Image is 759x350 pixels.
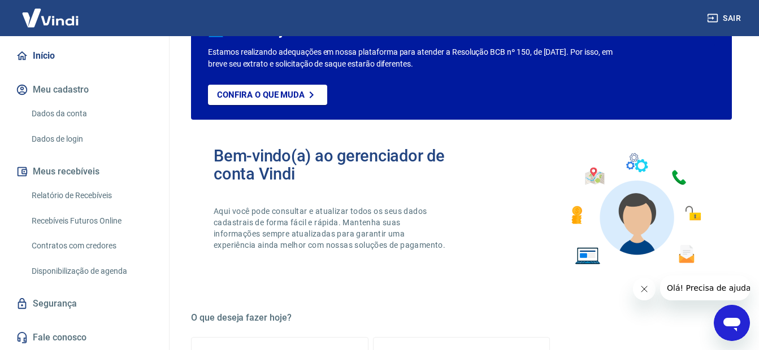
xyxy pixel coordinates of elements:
iframe: Botão para abrir a janela de mensagens [714,305,750,341]
h2: Bem-vindo(a) ao gerenciador de conta Vindi [214,147,462,183]
a: Fale conosco [14,325,155,350]
a: Confira o que muda [208,85,327,105]
p: Aqui você pode consultar e atualizar todos os seus dados cadastrais de forma fácil e rápida. Mant... [214,205,448,251]
a: Dados da conta [27,102,155,125]
button: Sair [705,8,745,29]
a: Início [14,43,155,68]
a: Recebíveis Futuros Online [27,209,155,233]
p: Confira o que muda [217,90,305,100]
button: Meu cadastro [14,77,155,102]
a: Segurança [14,291,155,316]
button: Meus recebíveis [14,159,155,184]
iframe: Mensagem da empresa [660,275,750,300]
img: Imagem de um avatar masculino com diversos icones exemplificando as funcionalidades do gerenciado... [561,147,709,272]
a: Contratos com credores [27,234,155,257]
a: Relatório de Recebíveis [27,184,155,207]
p: Estamos realizando adequações em nossa plataforma para atender a Resolução BCB nº 150, de [DATE].... [208,46,614,70]
span: Olá! Precisa de ajuda? [7,8,95,17]
img: Vindi [14,1,87,35]
h5: O que deseja fazer hoje? [191,312,732,323]
a: Disponibilização de agenda [27,260,155,283]
iframe: Fechar mensagem [633,278,656,300]
a: Dados de login [27,128,155,151]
